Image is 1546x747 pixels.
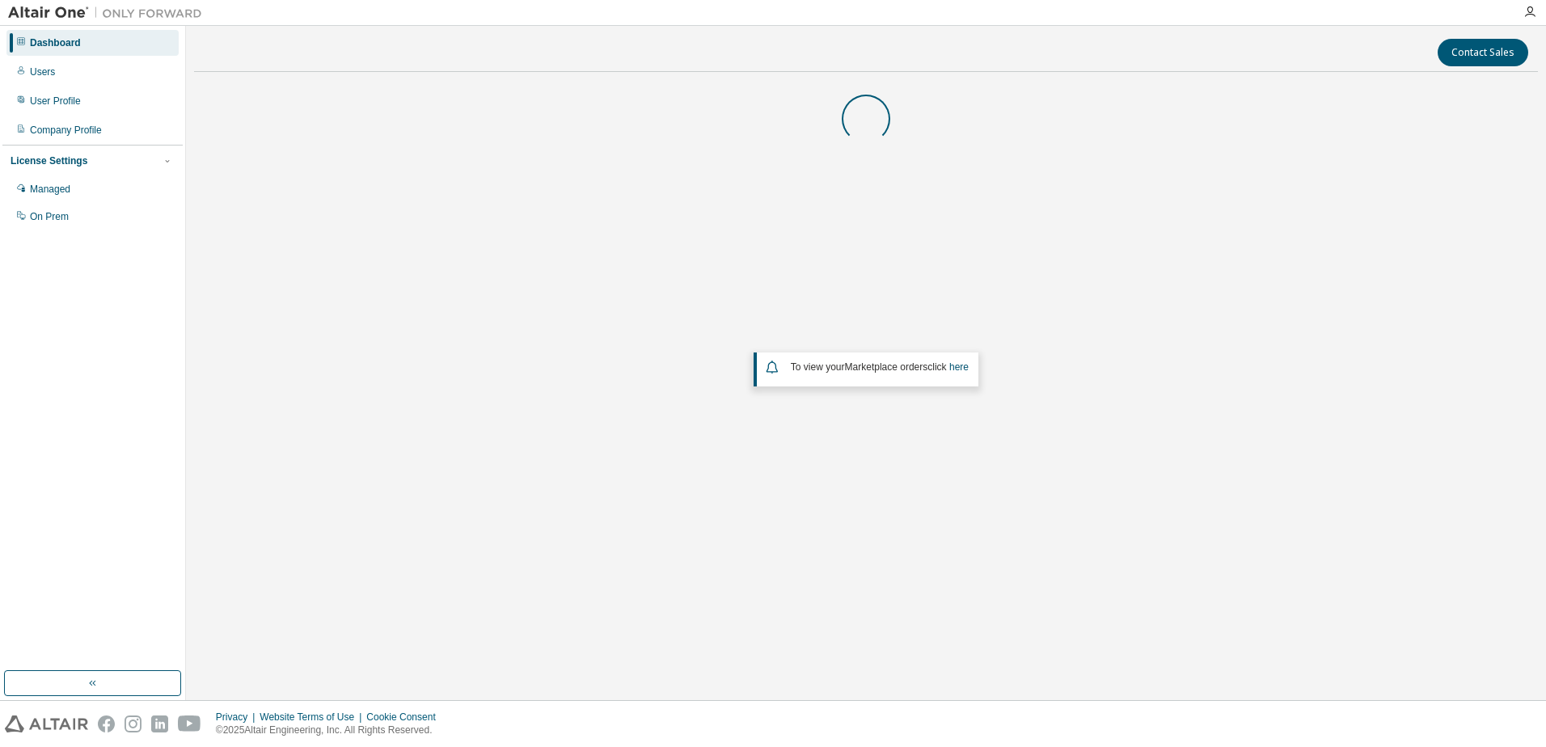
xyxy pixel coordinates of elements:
[30,124,102,137] div: Company Profile
[151,715,168,732] img: linkedin.svg
[366,711,445,724] div: Cookie Consent
[125,715,142,732] img: instagram.svg
[8,5,210,21] img: Altair One
[216,724,446,737] p: © 2025 Altair Engineering, Inc. All Rights Reserved.
[30,183,70,196] div: Managed
[949,361,969,373] a: here
[5,715,88,732] img: altair_logo.svg
[791,361,969,373] span: To view your click
[11,154,87,167] div: License Settings
[260,711,366,724] div: Website Terms of Use
[30,95,81,108] div: User Profile
[30,36,81,49] div: Dashboard
[845,361,928,373] em: Marketplace orders
[30,210,69,223] div: On Prem
[216,711,260,724] div: Privacy
[98,715,115,732] img: facebook.svg
[1438,39,1528,66] button: Contact Sales
[178,715,201,732] img: youtube.svg
[30,65,55,78] div: Users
